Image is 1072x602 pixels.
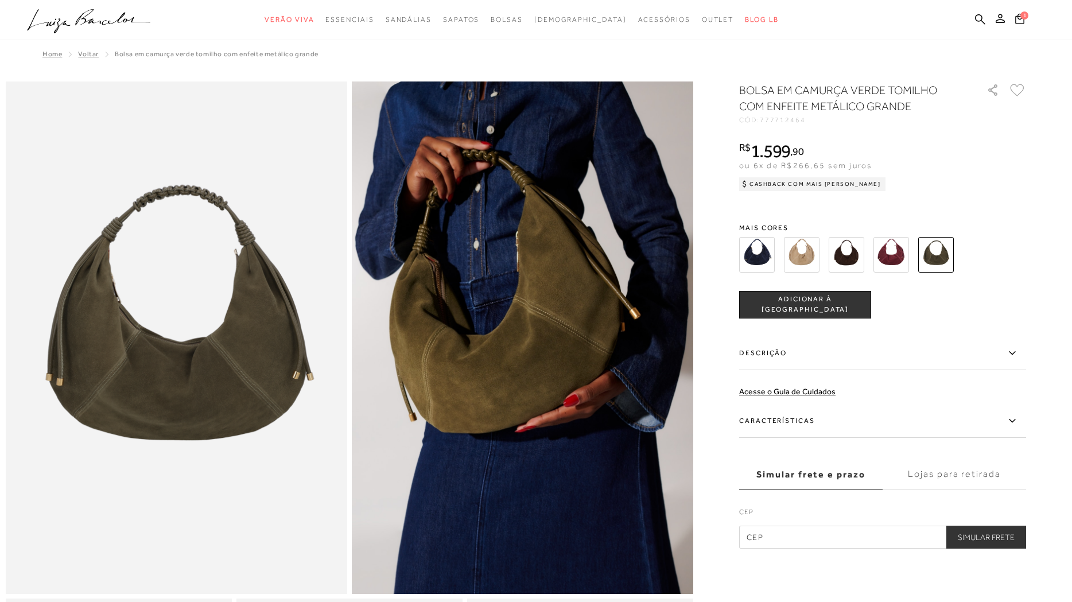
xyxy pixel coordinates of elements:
[784,237,819,273] img: BOLSA EM CAMURÇA BEGE FENDI COM ENFEITE METÁLICO GRANDE
[739,224,1026,231] span: Mais cores
[745,9,778,30] a: BLOG LB
[386,15,432,24] span: Sandálias
[873,237,909,273] img: BOLSA EM CAMURÇA MARSALA COM ENFEITE METÁLICO GRANDE
[739,405,1026,438] label: Características
[740,294,871,314] span: ADICIONAR À [GEOGRAPHIC_DATA]
[883,459,1026,490] label: Lojas para retirada
[42,50,62,58] a: Home
[702,9,734,30] a: noSubCategoriesText
[739,507,1026,523] label: CEP
[265,9,314,30] a: noSubCategoriesText
[491,15,523,24] span: Bolsas
[6,81,347,594] img: image
[790,146,803,157] i: ,
[739,291,871,319] button: ADICIONAR À [GEOGRAPHIC_DATA]
[443,15,479,24] span: Sapatos
[739,142,751,153] i: R$
[115,50,319,58] span: BOLSA EM CAMURÇA VERDE TOMILHO COM ENFEITE METÁLICO GRANDE
[760,116,806,124] span: 777712464
[1020,11,1028,20] span: 1
[491,9,523,30] a: noSubCategoriesText
[918,237,954,273] img: BOLSA EM CAMURÇA VERDE TOMILHO COM ENFEITE METÁLICO GRANDE
[739,82,954,114] h1: BOLSA EM CAMURÇA VERDE TOMILHO COM ENFEITE METÁLICO GRANDE
[739,237,775,273] img: BOLSA EM CAMURÇA AZUL NAVAL COM ENFEITE METÁLICO GRANDE
[829,237,864,273] img: BOLSA EM CAMURÇA CAFÉ COM ENFEITE METÁLICO GRANDE
[534,15,627,24] span: [DEMOGRAPHIC_DATA]
[739,387,836,396] a: Acesse o Guia de Cuidados
[325,15,374,24] span: Essenciais
[751,141,791,161] span: 1.599
[745,15,778,24] span: BLOG LB
[352,81,693,594] img: image
[325,9,374,30] a: noSubCategoriesText
[946,526,1026,549] button: Simular Frete
[78,50,99,58] a: Voltar
[265,15,314,24] span: Verão Viva
[739,116,969,123] div: CÓD:
[702,15,734,24] span: Outlet
[739,337,1026,370] label: Descrição
[739,526,1026,549] input: CEP
[386,9,432,30] a: noSubCategoriesText
[739,161,872,170] span: ou 6x de R$266,65 sem juros
[534,9,627,30] a: noSubCategoriesText
[739,177,885,191] div: Cashback com Mais [PERSON_NAME]
[638,9,690,30] a: noSubCategoriesText
[793,145,803,157] span: 90
[1012,13,1028,28] button: 1
[638,15,690,24] span: Acessórios
[739,459,883,490] label: Simular frete e prazo
[443,9,479,30] a: noSubCategoriesText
